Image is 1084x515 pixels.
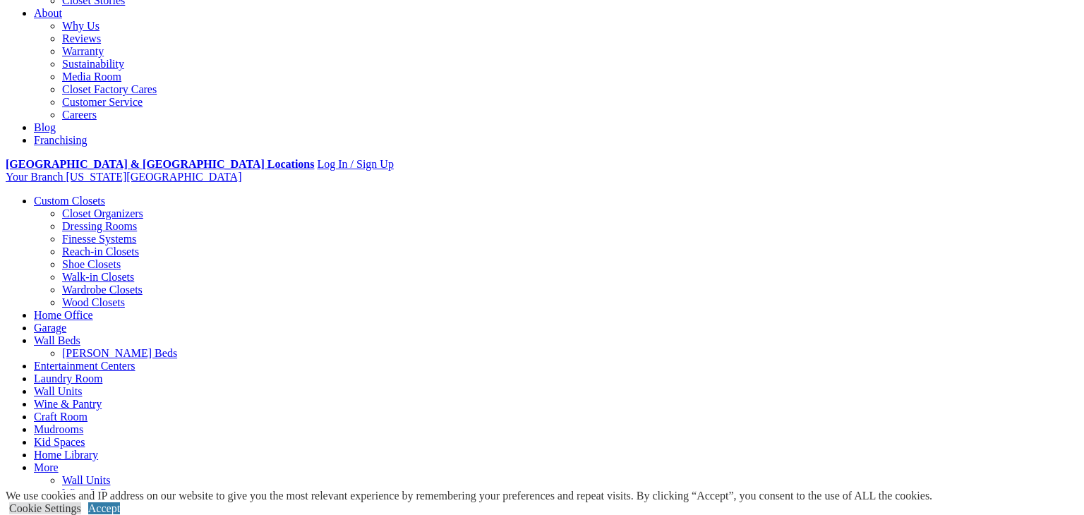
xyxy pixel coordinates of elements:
a: Wine & Pantry [34,398,102,410]
a: Accept [88,502,120,514]
a: Blog [34,121,56,133]
a: Closet Factory Cares [62,83,157,95]
div: We use cookies and IP address on our website to give you the most relevant experience by remember... [6,490,932,502]
a: Finesse Systems [62,233,136,245]
a: Garage [34,322,66,334]
a: Why Us [62,20,100,32]
a: Reviews [62,32,101,44]
a: Craft Room [34,411,88,423]
a: Customer Service [62,96,143,108]
a: Walk-in Closets [62,271,134,283]
a: Wardrobe Closets [62,284,143,296]
a: Dressing Rooms [62,220,137,232]
a: Custom Closets [34,195,105,207]
a: Sustainability [62,58,124,70]
a: Log In / Sign Up [317,158,393,170]
a: Wood Closets [62,296,125,308]
a: Closet Organizers [62,207,143,219]
a: Wall Beds [34,334,80,346]
span: [US_STATE][GEOGRAPHIC_DATA] [66,171,241,183]
a: Franchising [34,134,88,146]
a: Laundry Room [34,372,102,384]
a: Shoe Closets [62,258,121,270]
a: Home Office [34,309,93,321]
a: [GEOGRAPHIC_DATA] & [GEOGRAPHIC_DATA] Locations [6,158,314,170]
a: Kid Spaces [34,436,85,448]
a: Mudrooms [34,423,83,435]
a: Your Branch [US_STATE][GEOGRAPHIC_DATA] [6,171,241,183]
a: Media Room [62,71,121,83]
a: Wall Units [34,385,82,397]
a: Wall Units [62,474,110,486]
a: Home Library [34,449,98,461]
a: Wine & Pantry [62,487,130,499]
a: Reach-in Closets [62,246,139,257]
a: Careers [62,109,97,121]
a: [PERSON_NAME] Beds [62,347,177,359]
a: Entertainment Centers [34,360,135,372]
a: Warranty [62,45,104,57]
a: About [34,7,62,19]
a: More menu text will display only on big screen [34,461,59,473]
a: Cookie Settings [9,502,81,514]
span: Your Branch [6,171,63,183]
